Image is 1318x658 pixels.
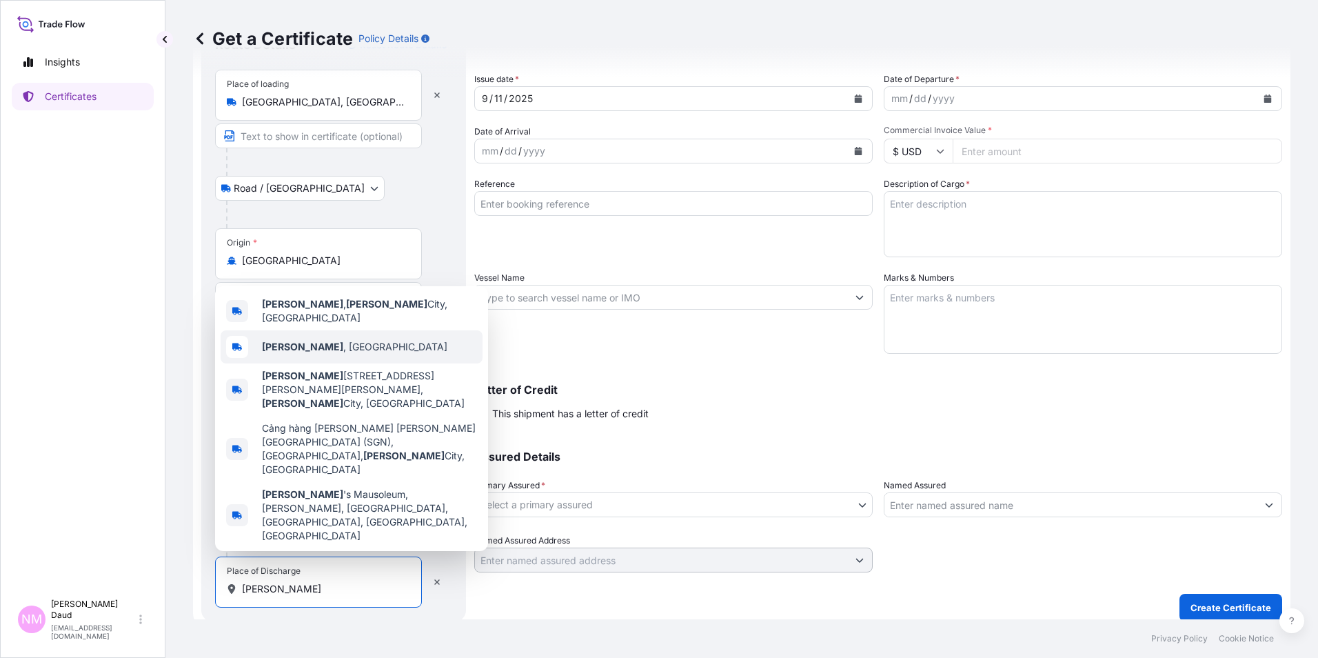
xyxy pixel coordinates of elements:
[489,90,493,107] div: /
[518,143,522,159] div: /
[242,95,405,109] input: Place of loading
[262,369,477,410] span: [STREET_ADDRESS][PERSON_NAME][PERSON_NAME], City, [GEOGRAPHIC_DATA]
[475,285,847,310] input: Type to search vessel name or IMO
[474,479,545,492] span: Primary Assured
[847,88,869,110] button: Calendar
[262,341,343,352] b: [PERSON_NAME]
[1190,601,1271,615] p: Create Certificate
[522,143,547,159] div: year,
[507,90,534,107] div: year,
[493,90,504,107] div: day,
[847,285,872,310] button: Show suggestions
[234,181,365,195] span: Road / [GEOGRAPHIC_DATA]
[262,298,343,310] b: [PERSON_NAME]
[474,177,515,191] label: Reference
[480,498,593,512] span: Select a primary assured
[847,140,869,162] button: Calendar
[1219,633,1274,644] p: Cookie Notice
[45,90,97,103] p: Certificates
[262,488,477,543] span: 's Mausoleum, [PERSON_NAME], [GEOGRAPHIC_DATA], [GEOGRAPHIC_DATA], [GEOGRAPHIC_DATA], [GEOGRAPHIC...
[358,32,418,46] p: Policy Details
[909,90,913,107] div: /
[913,90,928,107] div: day,
[474,451,1282,462] p: Assured Details
[884,72,960,86] span: Date of Departure
[346,298,427,310] b: [PERSON_NAME]
[262,488,343,500] b: [PERSON_NAME]
[480,90,489,107] div: month,
[1257,88,1279,110] button: Calendar
[51,599,136,621] p: [PERSON_NAME] Daud
[215,176,385,201] button: Select transport
[262,297,477,325] span: , City, [GEOGRAPHIC_DATA]
[884,177,970,191] label: Description of Cargo
[242,582,405,596] input: Place of Discharge
[504,90,507,107] div: /
[227,566,301,577] div: Place of Discharge
[474,384,1282,395] p: Letter of Credit
[21,612,42,626] span: NM
[953,139,1282,163] input: Enter amount
[1257,492,1281,517] button: Show suggestions
[227,237,257,248] div: Origin
[1151,633,1208,644] p: Privacy Policy
[474,191,873,216] input: Enter booking reference
[242,254,405,268] input: Origin
[884,479,946,492] label: Named Assured
[51,624,136,640] p: [EMAIL_ADDRESS][DOMAIN_NAME]
[890,90,909,107] div: month,
[474,534,570,548] label: Named Assured Address
[492,407,649,421] span: This shipment has a letter of credit
[474,271,525,285] label: Vessel Name
[262,397,343,409] b: [PERSON_NAME]
[262,370,343,381] b: [PERSON_NAME]
[363,450,445,461] b: [PERSON_NAME]
[215,286,488,551] div: Show suggestions
[884,271,954,285] label: Marks & Numbers
[480,143,500,159] div: month,
[215,123,422,148] input: Text to appear on certificate
[262,340,447,354] span: , [GEOGRAPHIC_DATA]
[215,282,422,307] input: Text to appear on certificate
[262,421,477,477] span: Cảng hàng [PERSON_NAME] [PERSON_NAME][GEOGRAPHIC_DATA] (SGN), [GEOGRAPHIC_DATA], City, [GEOGRAPHI...
[227,79,289,90] div: Place of loading
[884,492,1257,517] input: Assured Name
[475,548,847,572] input: Named Assured Address
[503,143,518,159] div: day,
[45,55,80,69] p: Insights
[193,28,353,50] p: Get a Certificate
[474,125,531,139] span: Date of Arrival
[500,143,503,159] div: /
[847,548,872,572] button: Show suggestions
[884,125,1282,136] span: Commercial Invoice Value
[928,90,931,107] div: /
[931,90,956,107] div: year,
[474,72,519,86] span: Issue date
